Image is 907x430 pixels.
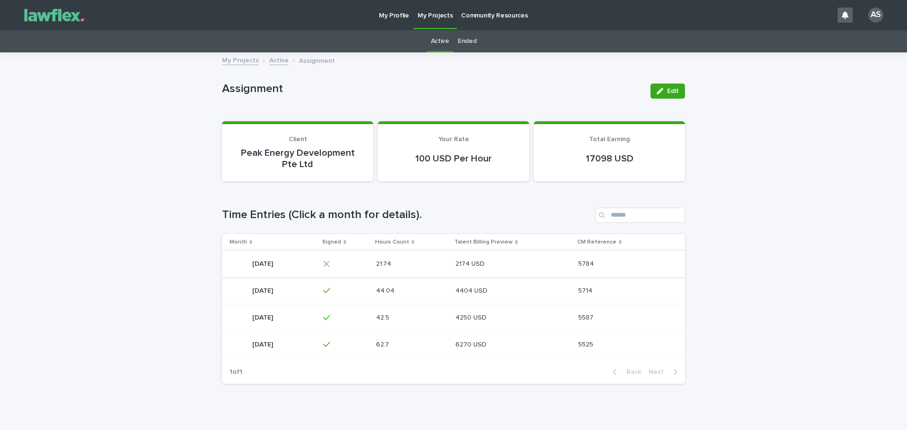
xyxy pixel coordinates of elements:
[252,258,275,268] p: [DATE]
[455,339,488,349] p: 6270 USD
[222,54,259,65] a: My Projects
[222,82,643,96] p: Assignment
[230,237,247,247] p: Month
[222,331,685,358] tr: [DATE][DATE] 62.762.7 6270 USD6270 USD 55255525
[222,277,685,304] tr: [DATE][DATE] 44.0444.04 4404 USD4404 USD 57145714
[578,258,596,268] p: 5784
[222,361,250,384] p: 1 of 1
[376,339,391,349] p: 62.7
[289,136,307,143] span: Client
[649,369,669,375] span: Next
[589,136,630,143] span: Total Earning
[252,312,275,322] p: [DATE]
[578,312,595,322] p: 5587
[222,250,685,277] tr: [DATE][DATE] 21.7421.74 2174 USD2174 USD 57845784
[233,147,362,170] p: Peak Energy Development Pte Ltd
[667,88,679,94] span: Edit
[595,208,685,223] input: Search
[458,30,476,52] a: Ended
[438,136,469,143] span: Your Rate
[222,208,591,222] h1: Time Entries (Click a month for details).
[376,285,396,295] p: 44.04
[322,237,341,247] p: Signed
[455,285,489,295] p: 4404 USD
[621,369,641,375] span: Back
[455,258,487,268] p: 2174 USD
[577,237,616,247] p: CM Reference
[545,153,674,164] p: 17098 USD
[868,8,883,23] div: AS
[299,55,335,65] p: Assignment
[454,237,513,247] p: Talent Billing Preview
[252,285,275,295] p: [DATE]
[222,304,685,331] tr: [DATE][DATE] 42.542.5 4250 USD4250 USD 55875587
[269,54,289,65] a: Active
[375,237,409,247] p: Hours Count
[376,258,393,268] p: 21.74
[578,285,594,295] p: 5714
[605,368,645,376] button: Back
[650,84,685,99] button: Edit
[19,6,90,25] img: Gnvw4qrBSHOAfo8VMhG6
[376,312,391,322] p: 42.5
[578,339,595,349] p: 5525
[389,153,518,164] p: 100 USD Per Hour
[645,368,685,376] button: Next
[431,30,449,52] a: Active
[455,312,488,322] p: 4250 USD
[252,339,275,349] p: [DATE]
